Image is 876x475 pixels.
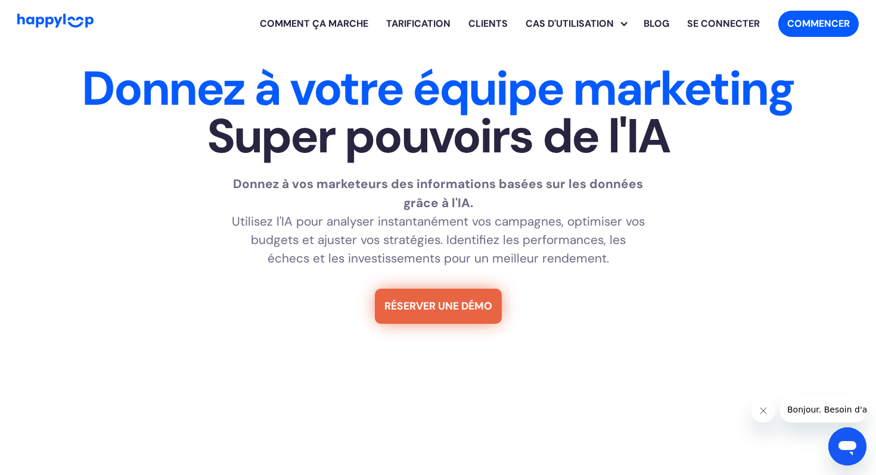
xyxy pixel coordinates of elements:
[260,17,368,30] font: Comment ça marche
[251,5,377,43] a: Découvrez comment fonctionne HappyLoop
[17,14,94,27] img: Logo HappyLoop
[384,299,492,312] font: RÉSERVER UNE DÉMO
[751,399,775,423] iframe: Fermer le message
[517,5,635,43] div: Explorez les cas d'utilisation de HappyLoop
[375,289,502,323] a: RÉSERVER UNE DÉMO
[82,58,794,120] font: Donnez à votre équipe marketing
[787,17,850,30] font: Commencer
[17,14,94,33] a: Accéder à la page d'accueil
[233,176,643,210] font: Donnez à vos marketeurs des informations basées sur les données grâce à l'IA.
[459,5,517,43] a: Découvrez comment fonctionne HappyLoop
[644,17,669,30] font: Blog
[780,396,866,423] iframe: Message de la compagnie
[635,5,678,43] a: Visitez le blog HappyLoop pour plus d'informations
[687,17,760,30] font: Se connecter
[377,5,459,43] a: Voir les tarifs HappyLoop
[526,5,635,43] div: Cas d'utilisation
[207,105,670,167] font: Super pouvoirs de l'IA
[7,8,107,18] font: Bonjour. Besoin d'aide ?
[468,17,508,30] font: Clients
[526,17,614,30] font: Cas d'utilisation
[828,427,866,465] iframe: Bouton de lancement de la fenêtre de messagerie
[778,11,859,37] a: Commencez avec HappyLoop
[386,17,451,30] font: Tarification
[678,5,769,43] a: Connectez-vous à votre compte HappyLoop
[232,213,645,266] font: Utilisez l'IA pour analyser instantanément vos campagnes, optimiser vos budgets et ajuster vos st...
